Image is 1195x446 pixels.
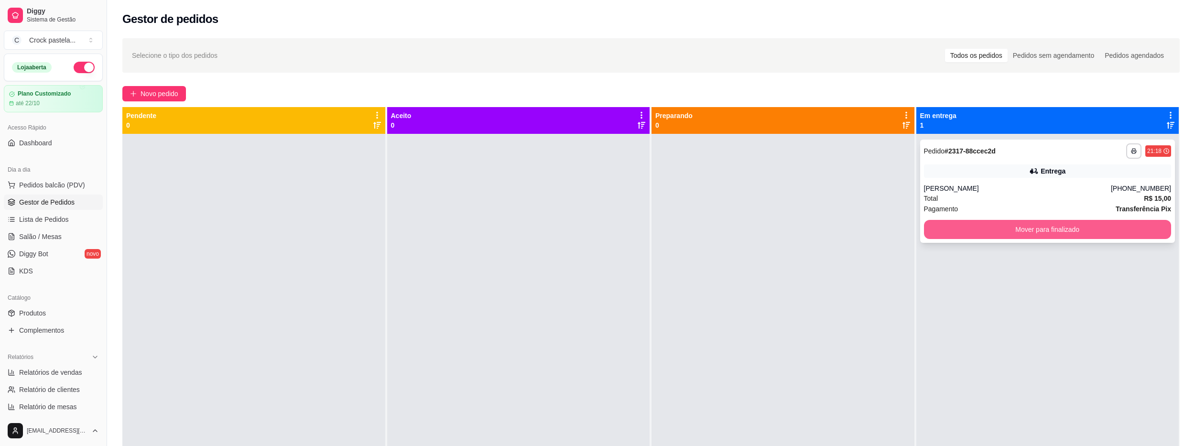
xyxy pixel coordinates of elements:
strong: # 2317-88ccec2d [945,147,996,155]
a: Complementos [4,323,103,338]
span: Novo pedido [141,88,178,99]
div: Crock pastela ... [29,35,76,45]
span: Gestor de Pedidos [19,197,75,207]
div: Acesso Rápido [4,120,103,135]
span: plus [130,90,137,97]
p: 0 [126,120,156,130]
span: Diggy [27,7,99,16]
span: Selecione o tipo dos pedidos [132,50,217,61]
span: Produtos [19,308,46,318]
span: Pagamento [924,204,958,214]
div: [PHONE_NUMBER] [1111,184,1171,193]
button: Pedidos balcão (PDV) [4,177,103,193]
a: Relatório de clientes [4,382,103,397]
button: [EMAIL_ADDRESS][DOMAIN_NAME] [4,419,103,442]
div: Todos os pedidos [945,49,1008,62]
span: Total [924,193,938,204]
a: DiggySistema de Gestão [4,4,103,27]
a: Gestor de Pedidos [4,195,103,210]
p: Aceito [391,111,412,120]
div: Loja aberta [12,62,52,73]
a: Plano Customizadoaté 22/10 [4,85,103,112]
span: Relatório de clientes [19,385,80,394]
span: Relatórios de vendas [19,368,82,377]
span: Salão / Mesas [19,232,62,241]
div: Entrega [1041,166,1065,176]
span: KDS [19,266,33,276]
div: Pedidos sem agendamento [1008,49,1099,62]
span: Complementos [19,326,64,335]
p: 0 [391,120,412,130]
a: Diggy Botnovo [4,246,103,261]
a: KDS [4,263,103,279]
strong: R$ 15,00 [1144,195,1171,202]
article: Plano Customizado [18,90,71,98]
article: até 22/10 [16,99,40,107]
p: Preparando [655,111,693,120]
div: 21:18 [1147,147,1162,155]
h2: Gestor de pedidos [122,11,218,27]
strong: Transferência Pix [1116,205,1171,213]
p: 1 [920,120,956,130]
div: Catálogo [4,290,103,305]
a: Produtos [4,305,103,321]
span: Pedido [924,147,945,155]
p: Pendente [126,111,156,120]
span: Relatório de mesas [19,402,77,412]
p: 0 [655,120,693,130]
span: Diggy Bot [19,249,48,259]
button: Alterar Status [74,62,95,73]
div: Pedidos agendados [1099,49,1169,62]
a: Relatório de mesas [4,399,103,414]
span: [EMAIL_ADDRESS][DOMAIN_NAME] [27,427,87,435]
span: Lista de Pedidos [19,215,69,224]
span: Sistema de Gestão [27,16,99,23]
div: [PERSON_NAME] [924,184,1111,193]
button: Novo pedido [122,86,186,101]
p: Em entrega [920,111,956,120]
button: Mover para finalizado [924,220,1172,239]
span: Dashboard [19,138,52,148]
span: C [12,35,22,45]
a: Lista de Pedidos [4,212,103,227]
a: Dashboard [4,135,103,151]
a: Relatórios de vendas [4,365,103,380]
a: Salão / Mesas [4,229,103,244]
div: Dia a dia [4,162,103,177]
button: Select a team [4,31,103,50]
span: Relatórios [8,353,33,361]
span: Pedidos balcão (PDV) [19,180,85,190]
